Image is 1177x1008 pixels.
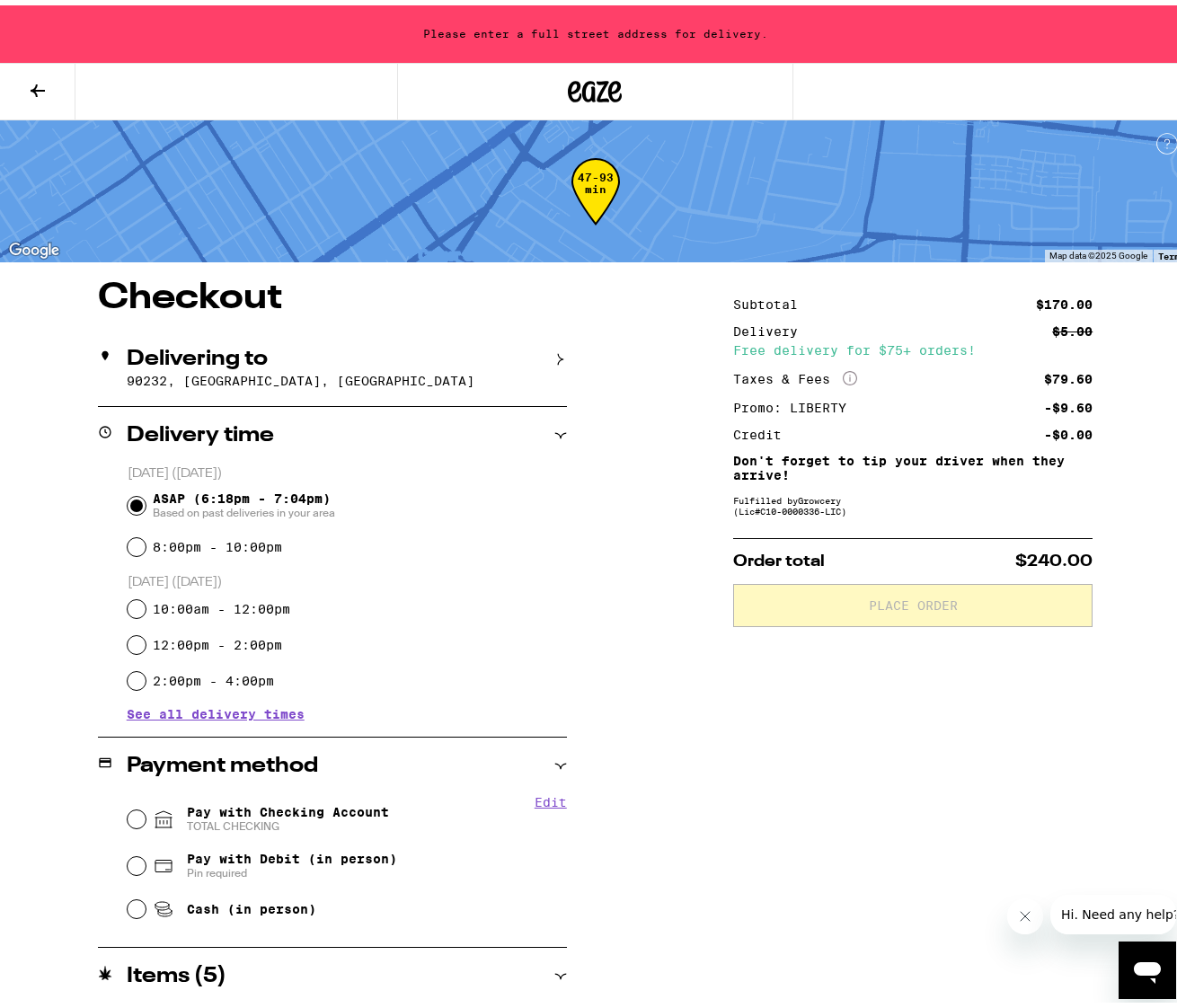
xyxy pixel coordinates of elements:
p: [DATE] ([DATE]) [128,569,567,586]
span: TOTAL CHECKING [187,814,389,828]
label: 10:00am - 12:00pm [153,597,290,611]
div: Delivery [733,320,810,332]
div: Promo: LIBERTY [733,396,859,409]
h2: Payment method [127,750,318,772]
h2: Delivery time [127,420,274,441]
span: ASAP (6:18pm - 7:04pm) [153,486,335,515]
div: -$9.60 [1044,396,1093,409]
div: $5.00 [1052,320,1093,332]
span: Pin required [187,861,397,875]
div: Subtotal [733,293,810,305]
span: Pay with Debit (in person) [187,846,397,861]
h2: Delivering to [127,343,268,365]
span: $240.00 [1015,548,1093,564]
button: See all delivery times [127,703,305,715]
label: 2:00pm - 4:00pm [153,668,274,683]
button: Edit [535,790,567,804]
div: -$0.00 [1044,423,1093,436]
div: 47-93 min [571,166,620,234]
img: Google [4,234,64,257]
span: Cash (in person) [187,897,316,911]
label: 12:00pm - 2:00pm [153,632,282,647]
div: Fulfilled by Growcery (Lic# C10-0000336-LIC ) [733,490,1093,511]
div: $79.60 [1044,367,1093,380]
p: 90232, [GEOGRAPHIC_DATA], [GEOGRAPHIC_DATA] [127,368,567,383]
span: Hi. Need any help? [11,13,129,27]
span: Order total [733,548,825,564]
span: Based on past deliveries in your area [153,500,335,515]
iframe: Button to launch messaging window [1119,936,1176,994]
div: $170.00 [1036,293,1093,305]
iframe: Close message [1007,893,1043,929]
a: Open this area in Google Maps (opens a new window) [4,234,64,257]
label: 8:00pm - 10:00pm [153,535,282,549]
div: Credit [733,423,794,436]
div: Taxes & Fees [733,366,857,382]
h1: Checkout [98,275,567,311]
span: Place Order [869,594,958,606]
p: Don't forget to tip your driver when they arrive! [733,448,1093,477]
h2: Items ( 5 ) [127,960,226,982]
p: [DATE] ([DATE]) [128,460,567,477]
button: Place Order [733,579,1093,622]
span: Map data ©2025 Google [1049,245,1147,255]
span: Pay with Checking Account [187,800,389,828]
div: Free delivery for $75+ orders! [733,339,1093,351]
iframe: Message from company [1050,889,1176,929]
